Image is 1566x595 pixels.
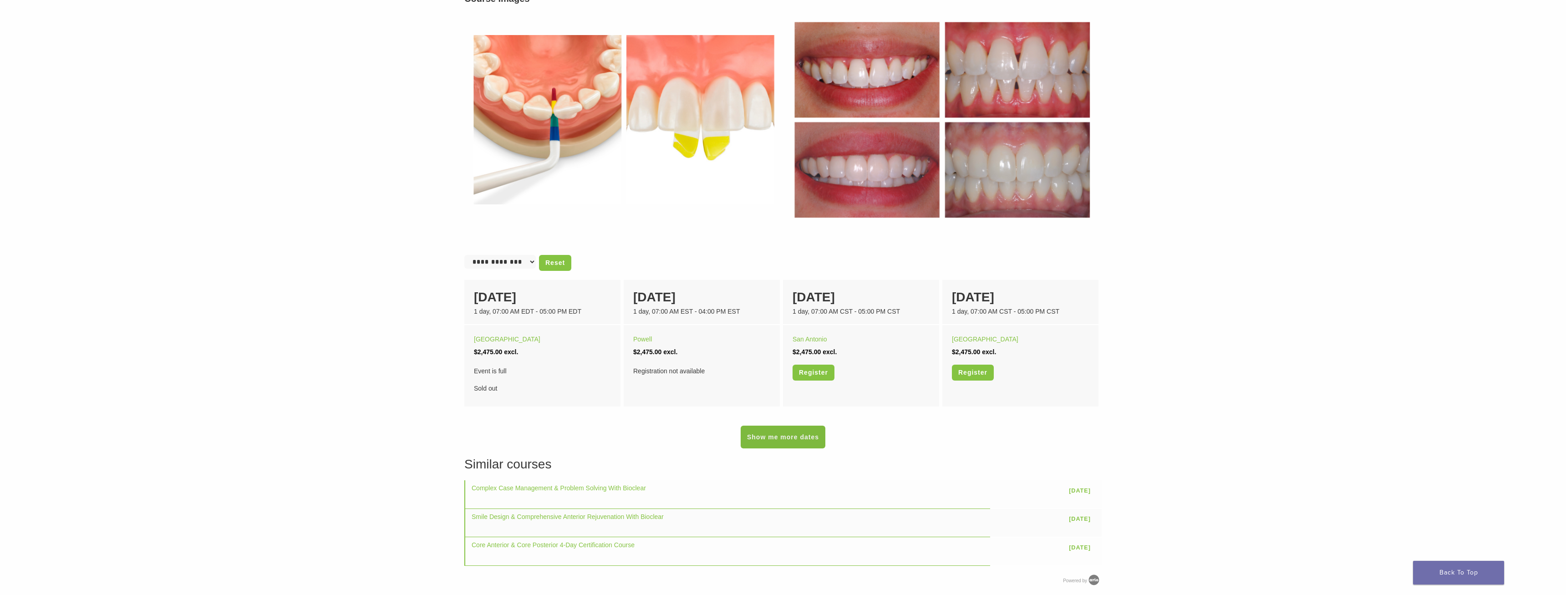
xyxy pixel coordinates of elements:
[952,336,1018,343] a: [GEOGRAPHIC_DATA]
[1064,483,1095,498] a: [DATE]
[633,365,770,377] div: Registration not available
[952,365,994,381] a: Register
[1063,578,1102,583] a: Powered by
[539,255,571,271] a: Reset
[633,348,661,356] span: $2,475.00
[474,336,540,343] a: [GEOGRAPHIC_DATA]
[633,307,770,316] div: 1 day, 07:00 AM EST - 04:00 PM EST
[793,365,834,381] a: Register
[474,365,611,377] span: Event is full
[633,288,770,307] div: [DATE]
[474,348,502,356] span: $2,475.00
[504,348,518,356] span: excl.
[474,288,611,307] div: [DATE]
[982,348,996,356] span: excl.
[823,348,837,356] span: excl.
[952,348,980,356] span: $2,475.00
[1087,573,1101,587] img: Arlo training & Event Software
[472,541,635,549] a: Core Anterior & Core Posterior 4-Day Certification Course
[793,288,930,307] div: [DATE]
[633,336,652,343] a: Powell
[952,288,1089,307] div: [DATE]
[472,513,664,520] a: Smile Design & Comprehensive Anterior Rejuvenation With Bioclear
[464,455,1102,474] h3: Similar courses
[474,307,611,316] div: 1 day, 07:00 AM EDT - 05:00 PM EDT
[741,426,825,448] a: Show me more dates
[1413,561,1504,585] a: Back To Top
[663,348,677,356] span: excl.
[952,307,1089,316] div: 1 day, 07:00 AM CST - 05:00 PM CST
[472,484,646,492] a: Complex Case Management & Problem Solving With Bioclear
[793,307,930,316] div: 1 day, 07:00 AM CST - 05:00 PM CST
[1064,512,1095,526] a: [DATE]
[793,348,821,356] span: $2,475.00
[474,365,611,395] div: Sold out
[1064,540,1095,554] a: [DATE]
[793,336,827,343] a: San Antonio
